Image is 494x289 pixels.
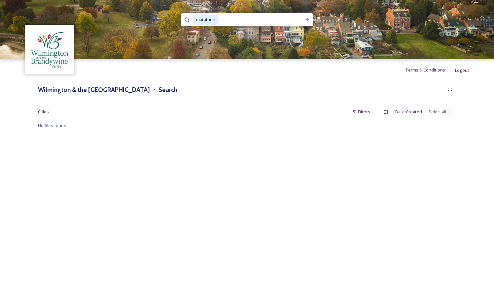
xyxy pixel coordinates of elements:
[38,109,49,115] span: 0 file s
[349,105,373,118] div: Filters
[392,105,425,118] div: Date Created
[193,15,219,24] span: marathon
[38,85,150,95] h3: Wilmington & the [GEOGRAPHIC_DATA]
[405,67,445,73] span: Terms & Conditions
[38,123,66,129] span: No files found
[405,66,455,74] a: Terms & Conditions
[26,26,74,73] img: download%20%281%29.jpeg
[429,109,446,115] span: Select all
[455,67,469,73] span: Logout
[159,85,177,95] h3: Search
